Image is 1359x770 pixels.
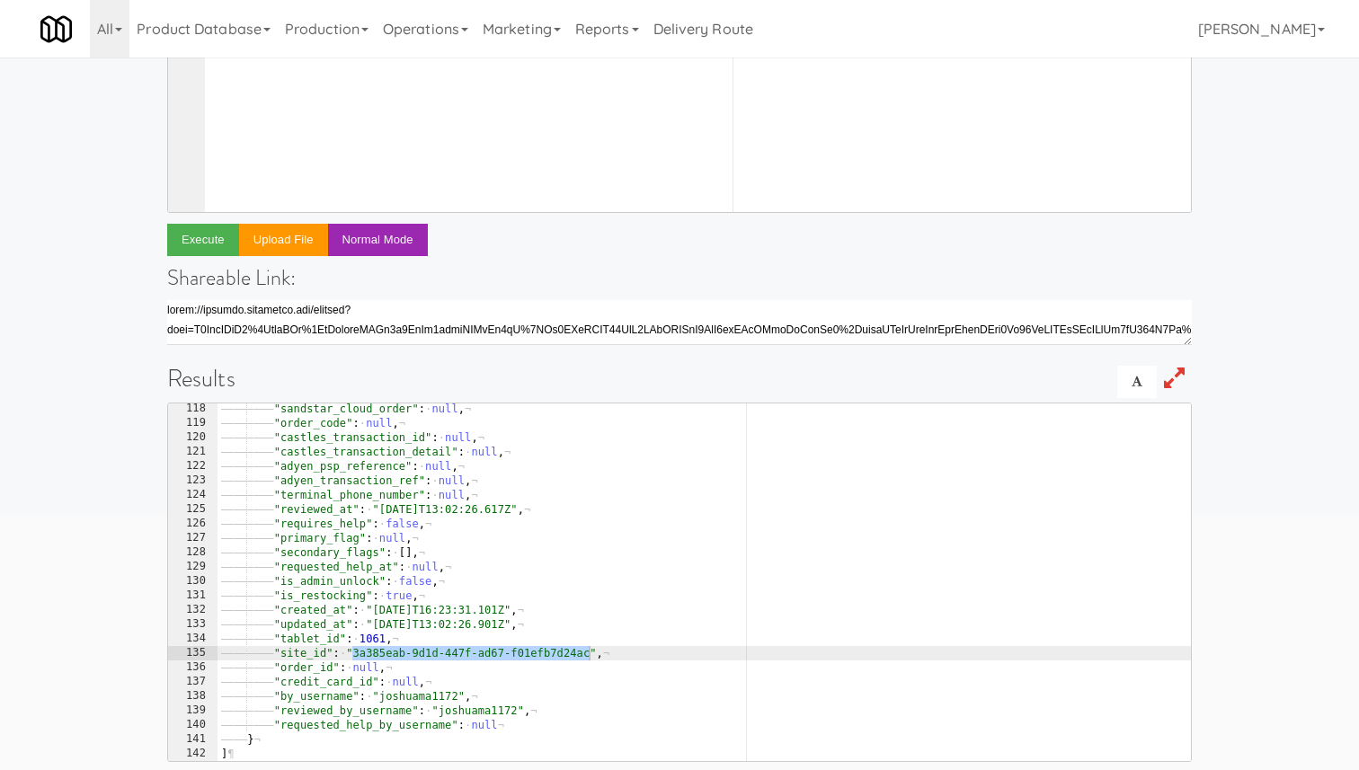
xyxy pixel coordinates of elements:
button: Execute [167,224,239,256]
div: 138 [168,689,218,704]
div: 118 [168,402,218,416]
div: 142 [168,747,218,761]
div: 139 [168,704,218,718]
div: 135 [168,646,218,660]
div: 129 [168,560,218,574]
textarea: [URL][DOMAIN_NAME] [167,300,1192,345]
div: 134 [168,632,218,646]
button: Normal Mode [328,224,428,256]
div: 137 [168,675,218,689]
div: 131 [168,589,218,603]
div: 119 [168,416,218,430]
div: 123 [168,474,218,488]
div: 126 [168,517,218,531]
img: Micromart [40,13,72,45]
div: 136 [168,660,218,675]
div: 132 [168,603,218,617]
div: 122 [168,459,218,474]
button: Upload file [239,224,328,256]
div: 120 [168,430,218,445]
div: 125 [168,502,218,517]
h4: Shareable Link: [167,266,1192,289]
div: 140 [168,718,218,732]
div: 133 [168,617,218,632]
h1: Results [167,366,1192,392]
div: 128 [168,545,218,560]
div: 130 [168,574,218,589]
div: 124 [168,488,218,502]
div: 127 [168,531,218,545]
div: 121 [168,445,218,459]
div: 141 [168,732,218,747]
